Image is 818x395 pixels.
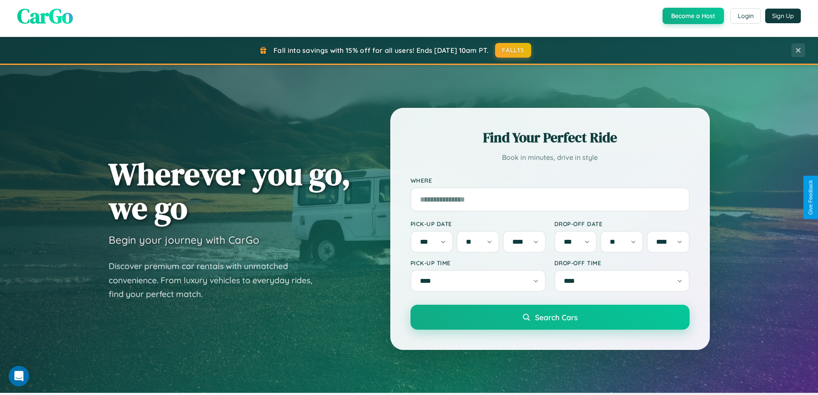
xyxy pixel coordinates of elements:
button: Sign Up [765,9,801,23]
span: Fall into savings with 15% off for all users! Ends [DATE] 10am PT. [274,46,489,55]
span: CarGo [17,2,73,30]
iframe: Intercom live chat [9,366,29,386]
label: Pick-up Date [411,220,546,227]
h1: Wherever you go, we go [109,157,351,225]
div: Give Feedback [808,180,814,215]
button: Login [730,8,761,24]
label: Pick-up Time [411,259,546,266]
h2: Find Your Perfect Ride [411,128,690,147]
button: FALL15 [495,43,531,58]
button: Become a Host [663,8,724,24]
h3: Begin your journey with CarGo [109,233,259,246]
label: Drop-off Date [554,220,690,227]
button: Search Cars [411,305,690,330]
label: Where [411,177,690,184]
span: Search Cars [535,312,578,322]
p: Book in minutes, drive in style [411,151,690,164]
p: Discover premium car rentals with unmatched convenience. From luxury vehicles to everyday rides, ... [109,259,323,301]
label: Drop-off Time [554,259,690,266]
